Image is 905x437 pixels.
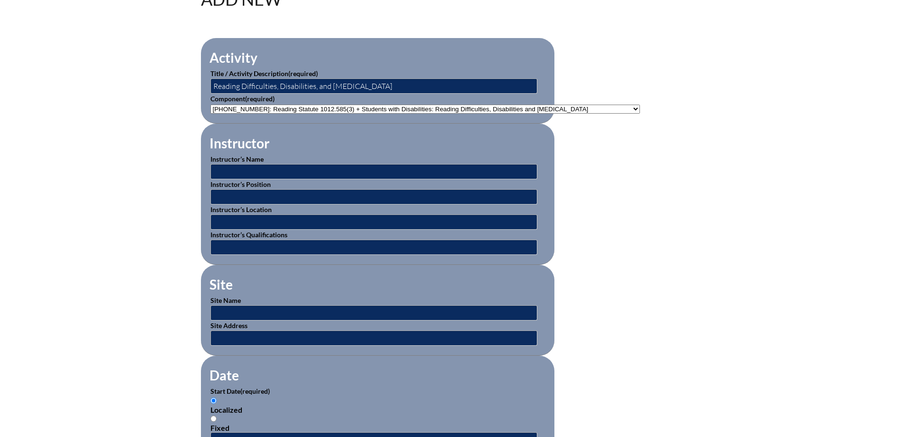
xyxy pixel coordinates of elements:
[209,276,234,292] legend: Site
[210,387,270,395] label: Start Date
[288,69,318,78] span: (required)
[210,296,241,304] label: Site Name
[210,405,545,414] div: Localized
[210,416,217,422] input: Fixed
[210,423,545,432] div: Fixed
[209,367,240,383] legend: Date
[210,398,217,404] input: Localized
[210,105,640,114] select: activity_component[data][]
[210,155,264,163] label: Instructor’s Name
[210,180,271,188] label: Instructor’s Position
[210,205,272,214] label: Instructor’s Location
[210,69,318,78] label: Title / Activity Description
[210,95,275,103] label: Component
[210,321,248,330] label: Site Address
[245,95,275,103] span: (required)
[209,49,258,66] legend: Activity
[209,135,270,151] legend: Instructor
[210,231,287,239] label: Instructor’s Qualifications
[240,387,270,395] span: (required)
